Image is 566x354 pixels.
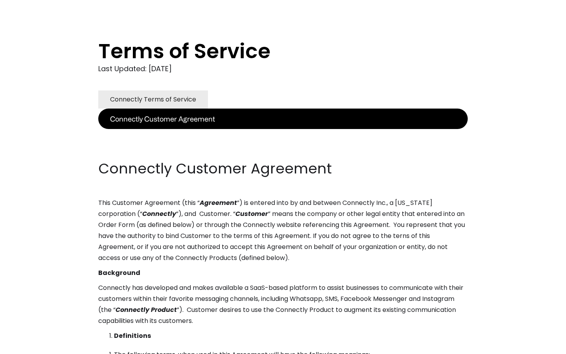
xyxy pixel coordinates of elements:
[110,113,215,124] div: Connectly Customer Agreement
[98,197,468,264] p: This Customer Agreement (this “ ”) is entered into by and between Connectly Inc., a [US_STATE] co...
[8,339,47,351] aside: Language selected: English
[235,209,268,218] em: Customer
[98,159,468,179] h2: Connectly Customer Agreement
[98,129,468,140] p: ‍
[98,144,468,155] p: ‍
[98,268,140,277] strong: Background
[116,305,177,314] em: Connectly Product
[114,331,151,340] strong: Definitions
[200,198,237,207] em: Agreement
[98,282,468,326] p: Connectly has developed and makes available a SaaS-based platform to assist businesses to communi...
[98,39,436,63] h1: Terms of Service
[98,63,468,75] div: Last Updated: [DATE]
[110,94,196,105] div: Connectly Terms of Service
[16,340,47,351] ul: Language list
[142,209,176,218] em: Connectly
